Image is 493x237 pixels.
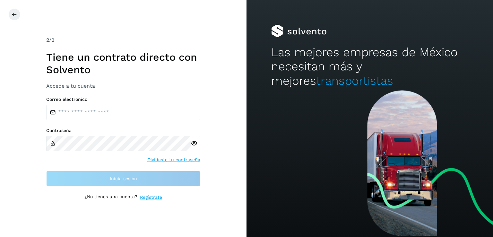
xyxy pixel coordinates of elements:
span: Inicia sesión [110,176,137,181]
h3: Accede a tu cuenta [46,83,200,89]
button: Inicia sesión [46,171,200,186]
span: transportistas [316,74,393,88]
h2: Las mejores empresas de México necesitan más y mejores [271,45,468,88]
p: ¿No tienes una cuenta? [84,194,137,201]
label: Correo electrónico [46,97,200,102]
div: /2 [46,36,200,44]
a: Olvidaste tu contraseña [147,156,200,163]
span: 2 [46,37,49,43]
h1: Tiene un contrato directo con Solvento [46,51,200,76]
a: Regístrate [140,194,162,201]
label: Contraseña [46,128,200,133]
